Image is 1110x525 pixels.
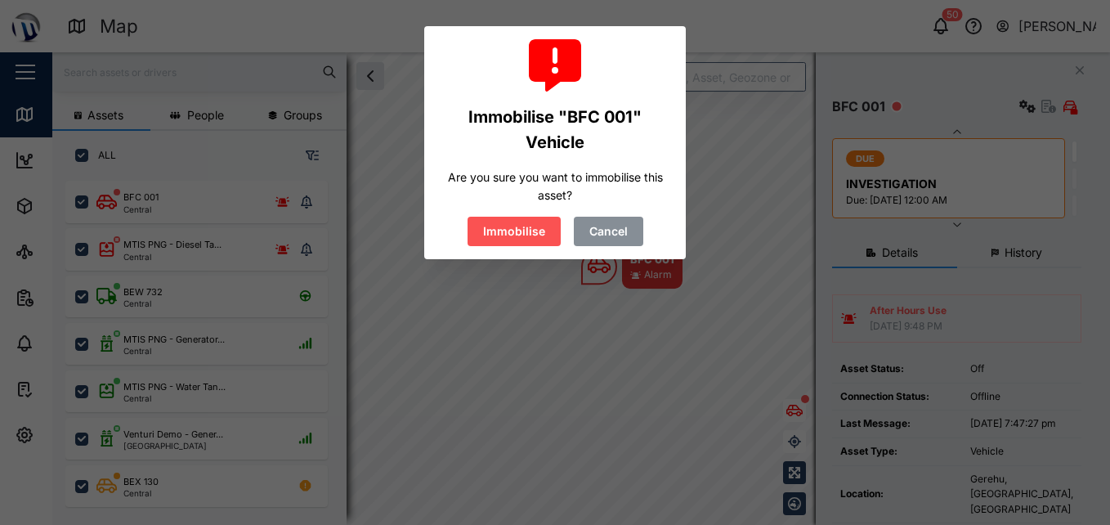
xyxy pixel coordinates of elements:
span: Cancel [589,218,628,245]
span: Immobilise [483,218,545,245]
button: Immobilise [468,217,561,246]
button: Cancel [574,217,643,246]
div: Immobilise "BFC 001" Vehicle [437,105,673,155]
div: Are you sure you want to immobilise this asset? [437,168,673,204]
